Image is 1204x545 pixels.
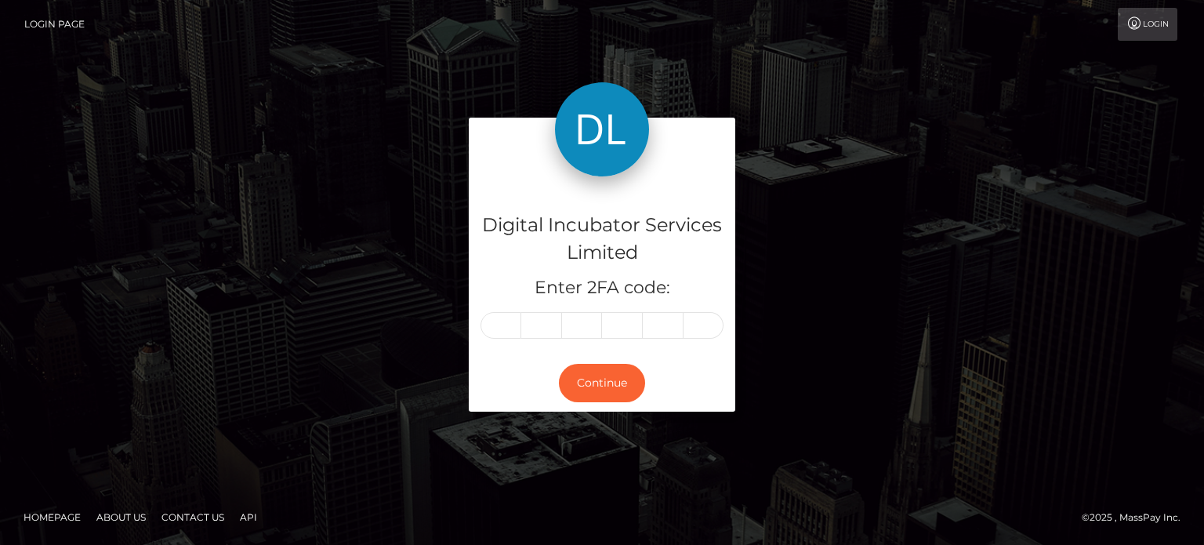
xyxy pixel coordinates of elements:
h5: Enter 2FA code: [481,276,723,300]
a: About Us [90,505,152,529]
h4: Digital Incubator Services Limited [481,212,723,267]
button: Continue [559,364,645,402]
a: Homepage [17,505,87,529]
a: API [234,505,263,529]
div: © 2025 , MassPay Inc. [1082,509,1192,526]
a: Login Page [24,8,85,41]
a: Contact Us [155,505,230,529]
a: Login [1118,8,1177,41]
img: Digital Incubator Services Limited [555,82,649,176]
